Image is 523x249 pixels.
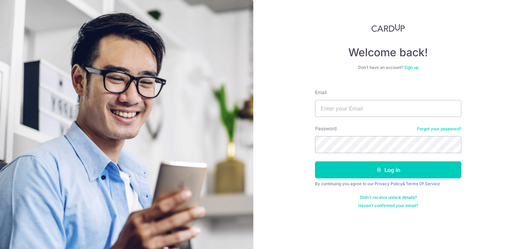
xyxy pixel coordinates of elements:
[371,24,405,32] img: CardUp Logo
[315,100,461,117] input: Enter your Email
[360,195,417,200] a: Didn't receive unlock details?
[406,181,440,186] a: Terms Of Service
[315,125,337,132] label: Password
[315,161,461,178] button: Log in
[417,126,461,132] a: Forgot your password?
[358,203,418,208] a: Haven't confirmed your email?
[404,65,418,70] a: Sign up
[315,65,461,70] div: Don’t have an account?
[315,89,327,96] label: Email
[315,46,461,59] h4: Welcome back!
[375,181,402,186] a: Privacy Policy
[315,181,461,187] div: By continuing you agree to our &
